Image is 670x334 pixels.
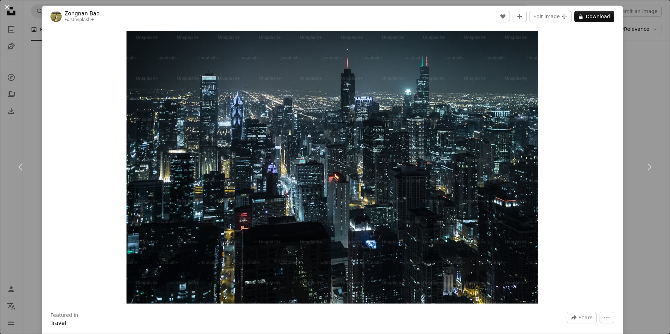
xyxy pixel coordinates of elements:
button: Zoom in on this image [127,31,538,304]
button: Add to Collection [513,11,527,22]
button: More Actions [600,312,614,323]
span: Share [579,312,593,323]
a: Travel [50,320,66,326]
img: Go to Zongnan Bao's profile [50,11,62,22]
a: Unsplash+ [71,17,94,22]
button: Edit image [529,11,572,22]
button: Like [496,11,510,22]
h3: Featured in [50,312,78,319]
button: Download [574,11,614,22]
div: For [64,17,100,23]
img: a city at night [127,31,538,304]
a: Next [628,133,670,201]
button: Share this image [567,312,597,323]
a: Zongnan Bao [64,10,100,17]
